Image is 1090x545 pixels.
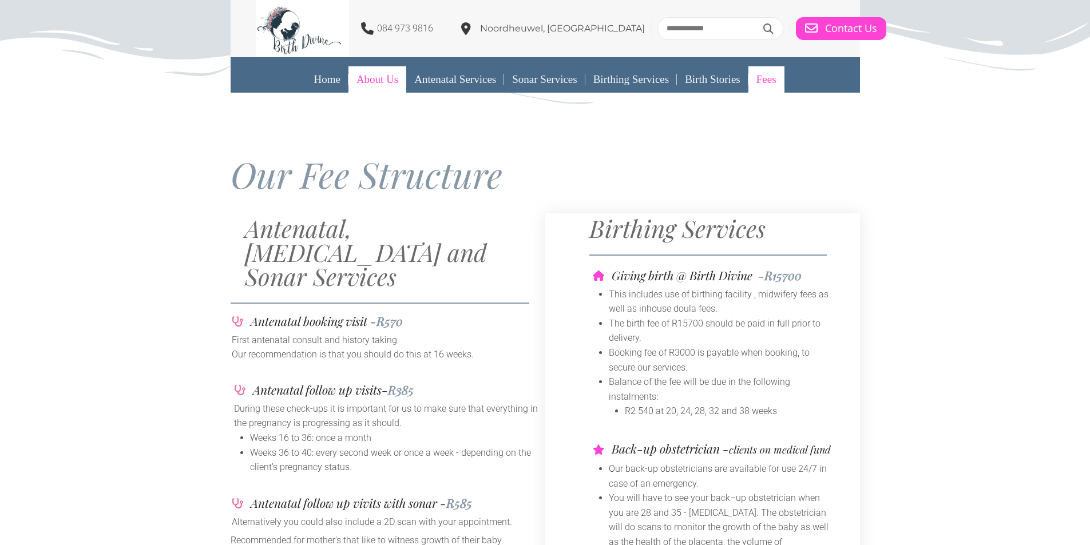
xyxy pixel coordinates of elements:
li: R2 540 at 20, 24, 28, 32 and 38 weeks [625,404,837,419]
span: Our Fee Structure [231,150,502,198]
p: Our recommendation is that you should do this at 16 weeks. [232,347,544,362]
span: R385 [388,381,414,397]
a: Birth Stories [677,66,748,93]
span: clients on medical fund [729,443,831,456]
a: Contact Us [796,17,886,40]
a: Sonar Services [504,66,585,93]
li: Booking fee of R3000 is payable when booking, to secure our services. [609,345,837,375]
h4: Giving birth @ Birth Divine - [612,269,802,281]
h4: Antenatal follow up vivits with sonar - [251,497,472,509]
li: This includes use of birthing facility , midwifery fees as well as inhouse doula fees. [609,287,837,316]
li: Weeks 36 to 40: every second week or once a week - depending on the client's pregnancy status. [250,445,542,475]
a: Antenatal Services [406,66,504,93]
li: Our back-up obstetricians are available for use 24/7 in case of an emergency. [609,462,837,491]
span: R15700 [764,267,802,283]
p: First antenatal consult and history taking. [232,333,544,348]
span: R570 [376,313,403,329]
a: Home [306,66,348,93]
a: Birthing Services [585,66,677,93]
span: Noordheuwel, [GEOGRAPHIC_DATA] [480,23,645,34]
a: Fees [748,66,784,93]
p: Alternatively you could also include a 2D scan with your appointment. [232,515,544,530]
h4: Antenatal booking visit - [251,315,403,327]
p: 084 973 9816 [377,21,433,36]
h2: Birthing Services [589,216,854,240]
h2: Antenatal, [MEDICAL_DATA] and Sonar Services [245,216,545,288]
p: During these check-ups it is important for us to make sure that everything in the pregnancy is pr... [234,401,542,431]
li: Balance of the fee will be due in the following instalments: [609,375,837,404]
h4: Antenatal follow up visits- [253,384,414,396]
span: Contact Us [825,22,877,35]
a: About Us [348,66,406,93]
li: The birth fee of R15700 should be paid in full prior to delivery. [609,316,837,345]
span: R585 [446,495,472,511]
li: Weeks 16 to 36: once a month [250,431,542,445]
h4: Back-up obstetrician - [612,443,834,456]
